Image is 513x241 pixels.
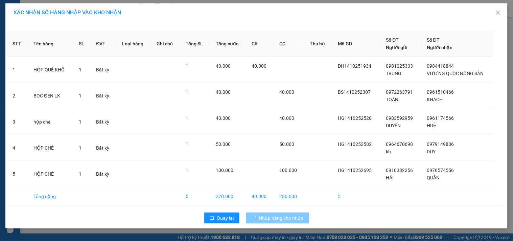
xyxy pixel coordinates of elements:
[247,31,274,57] th: CR
[280,89,295,95] span: 40.000
[216,63,231,69] span: 40.000
[210,187,247,206] td: 270.000
[7,135,28,161] td: 4
[216,168,233,173] span: 100.000
[91,57,116,83] td: Bất kỳ
[259,214,304,222] span: Nhập hàng kho nhận
[28,161,73,187] td: HỘP CHÈ
[73,31,91,57] th: SL
[186,141,188,147] span: 1
[280,168,297,173] span: 100.000
[386,141,413,147] span: 0964670698
[386,37,399,43] span: Số ĐT
[216,141,231,147] span: 50.000
[280,115,295,121] span: 40.000
[63,17,283,25] li: 271 - [PERSON_NAME] - [GEOGRAPHIC_DATA] - [GEOGRAPHIC_DATA]
[210,31,247,57] th: Tổng cước
[427,175,440,180] span: QUÂN
[79,171,81,177] span: 1
[91,83,116,109] td: Bất kỳ
[274,31,305,57] th: CC
[210,216,214,221] span: rollback
[427,37,440,43] span: Số ĐT
[386,97,399,102] span: TOÀN
[333,31,381,57] th: Mã GD
[386,168,413,173] span: 0918382256
[204,213,239,223] button: rollbackQuay lại
[427,71,484,76] span: VƯƠNG QUỐC NÔNG SẢN
[338,168,372,173] span: HG1410252695
[79,67,81,72] span: 1
[91,109,116,135] td: Bất kỳ
[427,97,443,102] span: KHÁCH
[186,115,188,121] span: 1
[186,89,188,95] span: 1
[7,109,28,135] td: 3
[79,93,81,98] span: 1
[186,168,188,173] span: 1
[180,187,210,206] td: 5
[495,10,501,15] span: close
[427,115,454,121] span: 0961174566
[91,135,116,161] td: Bất kỳ
[427,63,454,69] span: 0984418844
[28,187,73,206] td: Tổng cộng
[91,161,116,187] td: Bất kỳ
[386,45,408,50] span: Người gửi
[7,31,28,57] th: STT
[427,168,454,173] span: 0976574556
[333,187,381,206] td: 5
[280,141,295,147] span: 50.000
[246,213,309,223] button: Nhập hàng kho nhận
[79,119,81,125] span: 1
[386,175,394,180] span: HẢI
[427,45,452,50] span: Người nhận
[247,187,274,206] td: 40.000
[28,135,73,161] td: HỘP CHÈ
[7,57,28,83] td: 1
[216,89,231,95] span: 40.000
[338,63,372,69] span: DH1410251934
[427,123,436,128] span: HUỆ
[28,83,73,109] td: BỌC ĐEN LK
[274,187,305,206] td: 230.000
[427,89,454,95] span: 0961510466
[8,46,101,69] b: GỬI : VP [GEOGRAPHIC_DATA]
[14,9,121,16] span: XÁC NHẬN SỐ HÀNG NHẬP VÀO KHO NHẬN
[386,63,413,69] span: 0981025333
[79,145,81,151] span: 1
[338,89,371,95] span: BS1410252307
[117,31,151,57] th: Loại hàng
[386,115,413,121] span: 0983592959
[7,83,28,109] td: 2
[252,216,259,220] span: loading
[386,149,391,154] span: kh
[338,141,372,147] span: HG1410252582
[216,115,231,121] span: 40.000
[28,109,73,135] td: hộp chè
[252,63,267,69] span: 40.000
[28,31,73,57] th: Tên hàng
[186,63,188,69] span: 1
[489,3,508,22] button: Close
[427,149,436,154] span: DUY
[8,8,59,42] img: logo.jpg
[386,89,413,95] span: 0972263791
[7,161,28,187] td: 5
[28,57,73,83] td: HỘP QUẾ KHÔ
[338,115,372,121] span: HG1410252528
[91,31,116,57] th: ĐVT
[217,214,234,222] span: Quay lại
[151,31,180,57] th: Ghi chú
[305,31,333,57] th: Thu hộ
[386,71,402,76] span: TRUNG
[180,31,210,57] th: Tổng SL
[386,123,401,128] span: DUYÊN
[427,141,454,147] span: 0979149886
